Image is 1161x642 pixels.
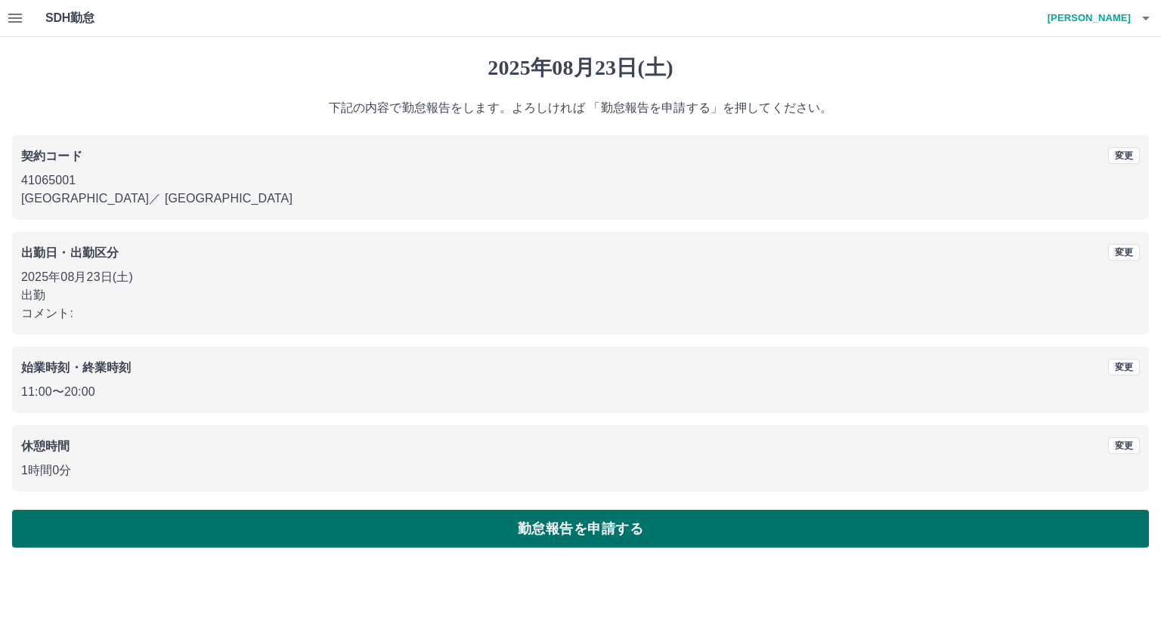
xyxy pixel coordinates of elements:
p: コメント: [21,304,1140,323]
button: 変更 [1108,244,1140,261]
h1: 2025年08月23日(土) [12,55,1149,81]
p: 1時間0分 [21,461,1140,480]
button: 変更 [1108,359,1140,375]
b: 契約コード [21,150,82,162]
p: 2025年08月23日(土) [21,268,1140,286]
button: 勤怠報告を申請する [12,510,1149,548]
button: 変更 [1108,147,1140,164]
p: 11:00 〜 20:00 [21,383,1140,401]
b: 休憩時間 [21,440,70,452]
p: 41065001 [21,171,1140,190]
p: [GEOGRAPHIC_DATA] ／ [GEOGRAPHIC_DATA] [21,190,1140,208]
p: 下記の内容で勤怠報告をします。よろしければ 「勤怠報告を申請する」を押してください。 [12,99,1149,117]
b: 始業時刻・終業時刻 [21,361,131,374]
button: 変更 [1108,437,1140,454]
p: 出勤 [21,286,1140,304]
b: 出勤日・出勤区分 [21,246,119,259]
